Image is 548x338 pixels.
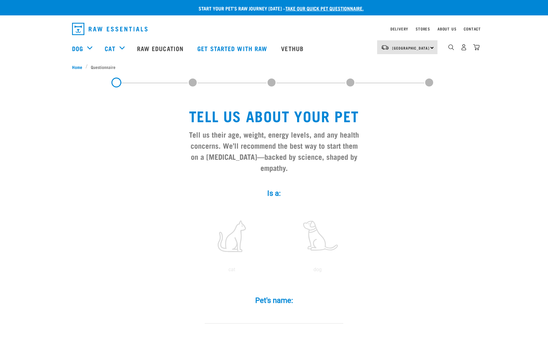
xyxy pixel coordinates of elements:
[187,107,361,124] h1: Tell us about your pet
[72,44,83,53] a: Dog
[473,44,480,50] img: home-icon@2x.png
[448,44,454,50] img: home-icon-1@2x.png
[191,36,275,61] a: Get started with Raw
[187,129,361,173] h3: Tell us their age, weight, energy levels, and any health concerns. We’ll recommend the best way t...
[464,28,481,30] a: Contact
[72,64,82,70] span: Home
[190,266,273,273] p: cat
[182,188,366,199] label: Is a:
[276,266,359,273] p: dog
[381,45,389,50] img: van-moving.png
[182,295,366,306] label: Pet's name:
[437,28,456,30] a: About Us
[416,28,430,30] a: Stores
[105,44,115,53] a: Cat
[72,64,86,70] a: Home
[131,36,191,61] a: Raw Education
[392,47,429,49] span: [GEOGRAPHIC_DATA]
[461,44,467,50] img: user.png
[72,64,476,70] nav: breadcrumbs
[72,23,147,35] img: Raw Essentials Logo
[67,20,481,38] nav: dropdown navigation
[390,28,408,30] a: Delivery
[285,7,364,10] a: take our quick pet questionnaire.
[275,36,311,61] a: Vethub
